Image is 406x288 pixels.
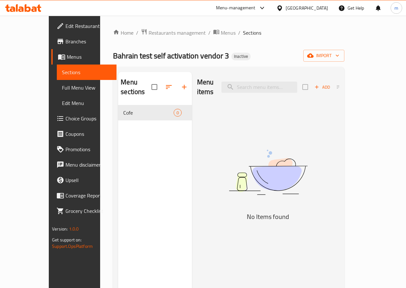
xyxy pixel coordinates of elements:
[121,77,151,97] h2: Menu sections
[231,54,251,59] span: Inactive
[141,29,206,37] a: Restaurants management
[62,68,111,76] span: Sections
[51,157,117,172] a: Menu disclaimer
[118,102,192,123] nav: Menu sections
[394,4,398,12] span: m
[312,82,333,92] button: Add
[65,207,111,215] span: Grocery Checklist
[51,111,117,126] a: Choice Groups
[197,77,214,97] h2: Menu items
[65,161,111,169] span: Menu disclaimer
[148,80,161,94] span: Select all sections
[52,236,82,244] span: Get support on:
[177,79,192,95] button: Add section
[51,188,117,203] a: Coverage Report
[51,49,117,65] a: Menus
[238,29,240,37] li: /
[51,203,117,219] a: Grocery Checklist
[231,53,251,60] div: Inactive
[65,192,111,199] span: Coverage Report
[69,225,79,233] span: 1.0.0
[174,110,181,116] span: 0
[197,135,339,210] img: dish.svg
[303,50,344,62] button: import
[149,29,206,37] span: Restaurants management
[57,80,117,95] a: Full Menu View
[57,65,117,80] a: Sections
[197,212,339,222] h5: No Items found
[51,34,117,49] a: Branches
[113,29,134,37] a: Home
[113,29,344,37] nav: breadcrumb
[52,242,93,250] a: Support.OpsPlatform
[65,130,111,138] span: Coupons
[65,176,111,184] span: Upsell
[57,95,117,111] a: Edit Menu
[62,99,111,107] span: Edit Menu
[65,22,111,30] span: Edit Restaurant
[221,82,297,93] input: search
[216,4,255,12] div: Menu-management
[136,29,138,37] li: /
[123,109,173,117] span: Cofe
[213,29,236,37] a: Menus
[52,225,68,233] span: Version:
[314,83,331,91] span: Add
[51,172,117,188] a: Upsell
[333,82,358,92] span: Select section first
[174,109,182,117] div: items
[118,105,192,120] div: Cofe0
[221,29,236,37] span: Menus
[161,79,177,95] span: Sort sections
[65,145,111,153] span: Promotions
[51,142,117,157] a: Promotions
[65,38,111,45] span: Branches
[65,115,111,122] span: Choice Groups
[113,48,229,63] span: Bahrain test self activation vendor 3
[308,52,339,60] span: import
[51,18,117,34] a: Edit Restaurant
[51,126,117,142] a: Coupons
[67,53,111,61] span: Menus
[208,29,211,37] li: /
[286,4,328,12] div: [GEOGRAPHIC_DATA]
[243,29,261,37] span: Sections
[62,84,111,92] span: Full Menu View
